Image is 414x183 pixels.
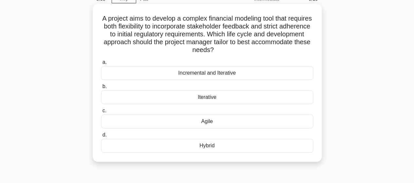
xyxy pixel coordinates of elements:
h5: A project aims to develop a complex financial modeling tool that requires both flexibility to inc... [100,14,314,54]
div: Agile [101,115,313,128]
span: c. [102,108,106,113]
span: d. [102,132,107,137]
div: Incremental and Iterative [101,66,313,80]
div: Hybrid [101,139,313,153]
div: Iterative [101,90,313,104]
span: a. [102,59,107,65]
span: b. [102,83,107,89]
